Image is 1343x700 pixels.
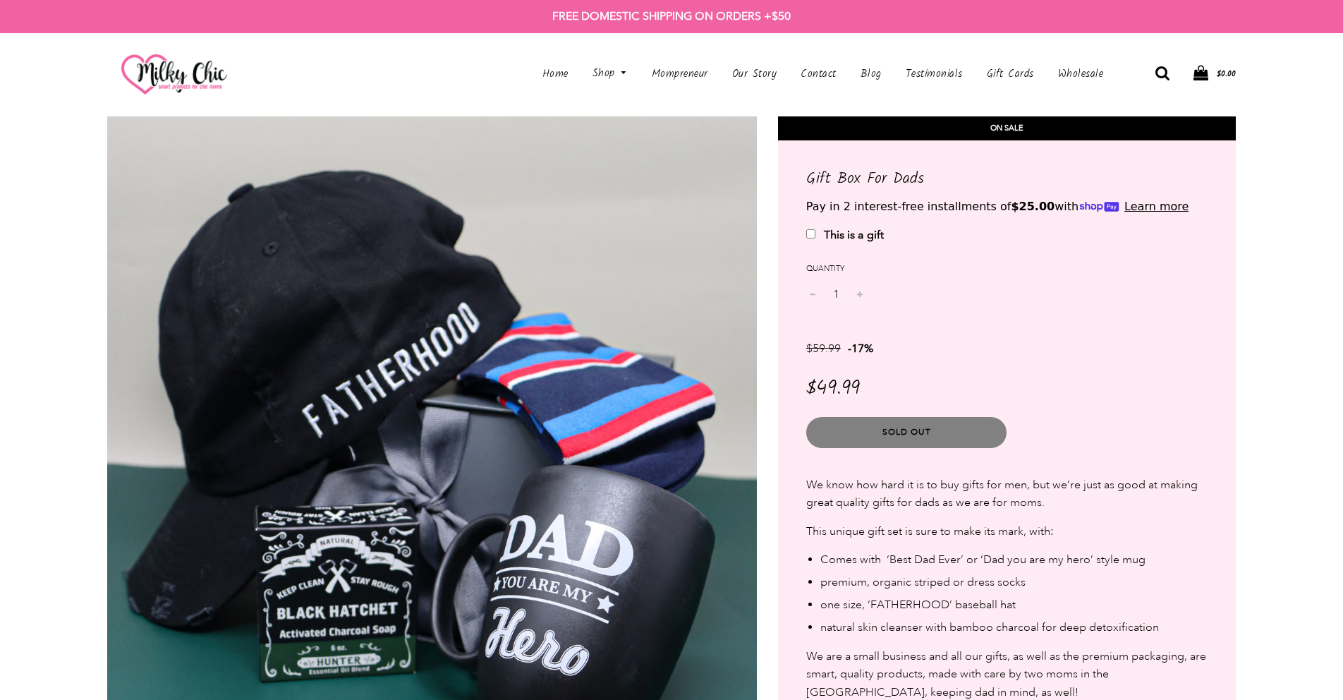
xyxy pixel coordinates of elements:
a: $0.00 [1193,65,1236,83]
a: Testimonials [895,59,973,90]
input: This is a gift [806,229,815,239]
span: $0.00 [1217,67,1236,80]
span: Sold Out [882,427,931,437]
a: Gift Cards [976,59,1045,90]
input: quantity [806,282,866,308]
a: Shop [582,58,638,90]
span: $59.99 [806,342,841,356]
span: - [844,339,873,358]
button: Sold Out [806,417,1007,448]
span: $49.99 [806,373,860,404]
li: natural skin cleanser with bamboo charcoal for deep detoxification [820,619,1208,637]
strong: FREE DOMESTIC SHIPPING ON ORDERS +$50 [552,9,791,23]
b: This is a gift [824,228,884,241]
p: This unique gift set is sure to make its mark, with: [806,523,1208,541]
div: On Sale [778,116,1236,140]
a: Mompreneur [641,59,719,90]
li: Comes with ‘Best Dad Ever’ or ‘Dad you are my hero’ style mug [820,551,1208,569]
a: Wholesale [1047,59,1104,90]
h1: Gift Box For Dads [806,169,1208,191]
a: Our Story [722,59,788,90]
a: Blog [850,59,892,90]
span: 17% [851,342,873,355]
a: Contact [790,59,847,90]
label: Quantity [806,263,844,276]
a: Home [532,59,579,90]
img: milkychic [121,54,227,95]
li: one size, ‘FATHERHOOD’ baseball hat [820,596,1208,615]
li: premium, organic striped or dress socks [820,574,1208,592]
p: We know how hard it is to buy gifts for men, but we’re just as good at making great quality gifts... [806,476,1208,512]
